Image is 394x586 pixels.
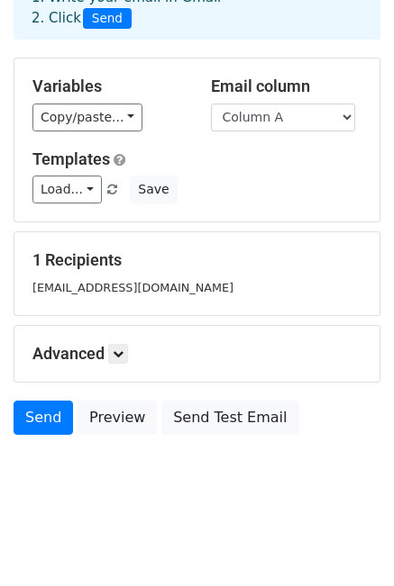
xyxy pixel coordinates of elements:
[32,77,184,96] h5: Variables
[304,500,394,586] iframe: Chat Widget
[78,401,157,435] a: Preview
[161,401,298,435] a: Send Test Email
[32,281,234,294] small: [EMAIL_ADDRESS][DOMAIN_NAME]
[14,401,73,435] a: Send
[32,149,110,168] a: Templates
[32,104,142,131] a: Copy/paste...
[32,344,362,364] h5: Advanced
[32,176,102,203] a: Load...
[211,77,362,96] h5: Email column
[130,176,177,203] button: Save
[83,8,132,30] span: Send
[32,250,362,270] h5: 1 Recipients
